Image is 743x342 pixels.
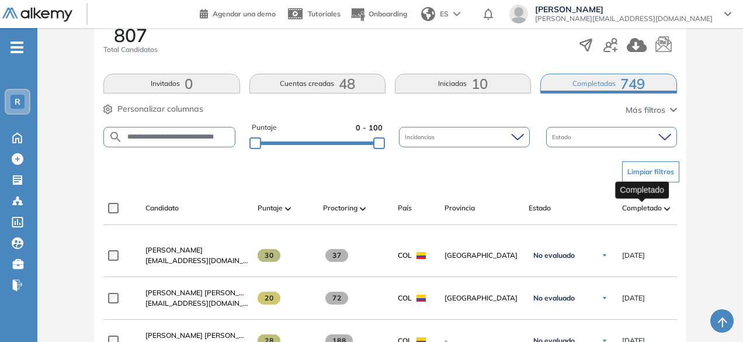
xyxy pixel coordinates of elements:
span: [DATE] [622,250,645,261]
span: Onboarding [369,9,407,18]
span: Personalizar columnas [117,103,203,115]
span: 0 - 100 [356,122,383,133]
span: Tutoriales [308,9,341,18]
button: Completadas749 [540,74,676,94]
span: Agendar una demo [213,9,276,18]
button: Onboarding [350,2,407,27]
button: Personalizar columnas [103,103,203,115]
span: [PERSON_NAME] [145,246,203,254]
img: Ícono de flecha [601,252,608,259]
span: Estado [552,133,574,141]
img: [missing "en.ARROW_ALT" translation] [360,207,366,210]
img: world [421,7,435,21]
a: [PERSON_NAME] [PERSON_NAME] [145,288,248,298]
span: Puntaje [252,122,277,133]
span: [PERSON_NAME][EMAIL_ADDRESS][DOMAIN_NAME] [535,14,713,23]
span: COL [398,250,412,261]
img: COL [416,295,426,302]
img: Ícono de flecha [601,295,608,302]
span: 72 [325,292,348,305]
img: arrow [453,12,460,16]
button: Iniciadas10 [395,74,531,94]
span: Candidato [145,203,179,213]
span: Proctoring [323,203,357,213]
span: 37 [325,249,348,262]
div: Estado [546,127,677,147]
span: No evaluado [533,251,575,260]
span: 30 [258,249,280,262]
a: [PERSON_NAME] [145,245,248,255]
button: Más filtros [626,104,677,116]
span: [PERSON_NAME] [535,5,713,14]
span: [DATE] [622,293,645,303]
span: Provincia [445,203,475,213]
span: No evaluado [533,293,575,303]
span: [GEOGRAPHIC_DATA] [445,250,519,261]
a: [PERSON_NAME] [PERSON_NAME] [145,330,248,341]
span: [EMAIL_ADDRESS][DOMAIN_NAME] [145,298,248,309]
span: País [398,203,412,213]
img: SEARCH_ALT [109,130,123,144]
img: [missing "en.ARROW_ALT" translation] [664,207,670,210]
span: 807 [114,26,147,44]
span: Completado [622,203,662,213]
div: Completado [615,181,669,198]
div: Incidencias [399,127,530,147]
span: Incidencias [405,133,437,141]
span: [PERSON_NAME] [PERSON_NAME] [145,331,262,340]
span: [GEOGRAPHIC_DATA] [445,293,519,303]
button: Limpiar filtros [622,161,679,182]
span: R [15,97,20,106]
img: Logo [2,8,72,22]
span: Puntaje [258,203,283,213]
img: [missing "en.ARROW_ALT" translation] [285,207,291,210]
span: Más filtros [626,104,665,116]
button: Invitados0 [103,74,239,94]
button: Cuentas creadas48 [249,74,386,94]
span: Total Candidatos [103,44,158,55]
span: [PERSON_NAME] [PERSON_NAME] [145,288,262,297]
span: ES [440,9,449,19]
i: - [11,46,23,49]
span: [EMAIL_ADDRESS][DOMAIN_NAME] [145,255,248,266]
a: Agendar una demo [200,6,276,20]
span: COL [398,293,412,303]
span: Estado [529,203,551,213]
img: COL [416,252,426,259]
span: 20 [258,292,280,305]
